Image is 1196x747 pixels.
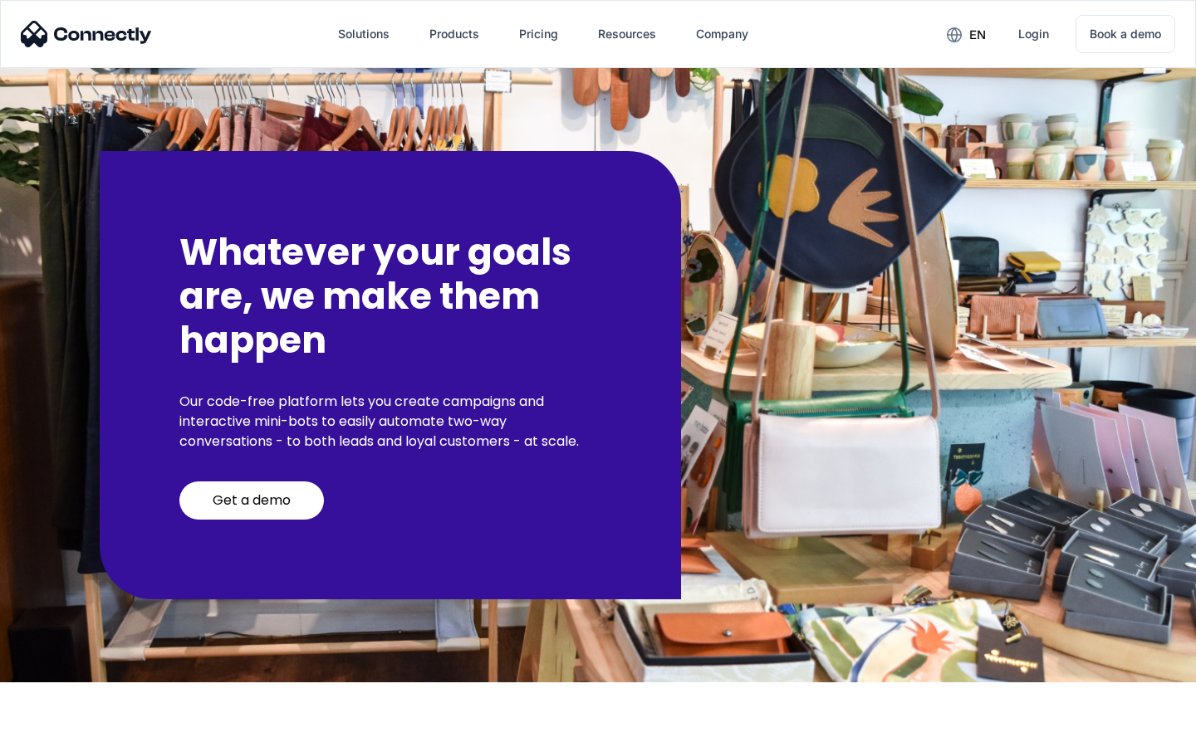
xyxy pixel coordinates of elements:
[179,392,601,452] p: Our code-free platform lets you create campaigns and interactive mini-bots to easily automate two...
[179,231,601,362] h2: Whatever your goals are, we make them happen
[338,22,390,46] div: Solutions
[179,481,324,520] a: Get a demo
[429,22,479,46] div: Products
[696,22,748,46] div: Company
[213,492,291,509] div: Get a demo
[1076,15,1175,53] a: Book a demo
[1005,14,1062,54] a: Login
[33,718,100,741] ul: Language list
[21,21,152,47] img: Connectly Logo
[969,23,986,46] div: en
[506,14,571,54] a: Pricing
[1018,22,1049,46] div: Login
[519,22,558,46] div: Pricing
[17,718,100,741] aside: Language selected: English
[598,22,656,46] div: Resources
